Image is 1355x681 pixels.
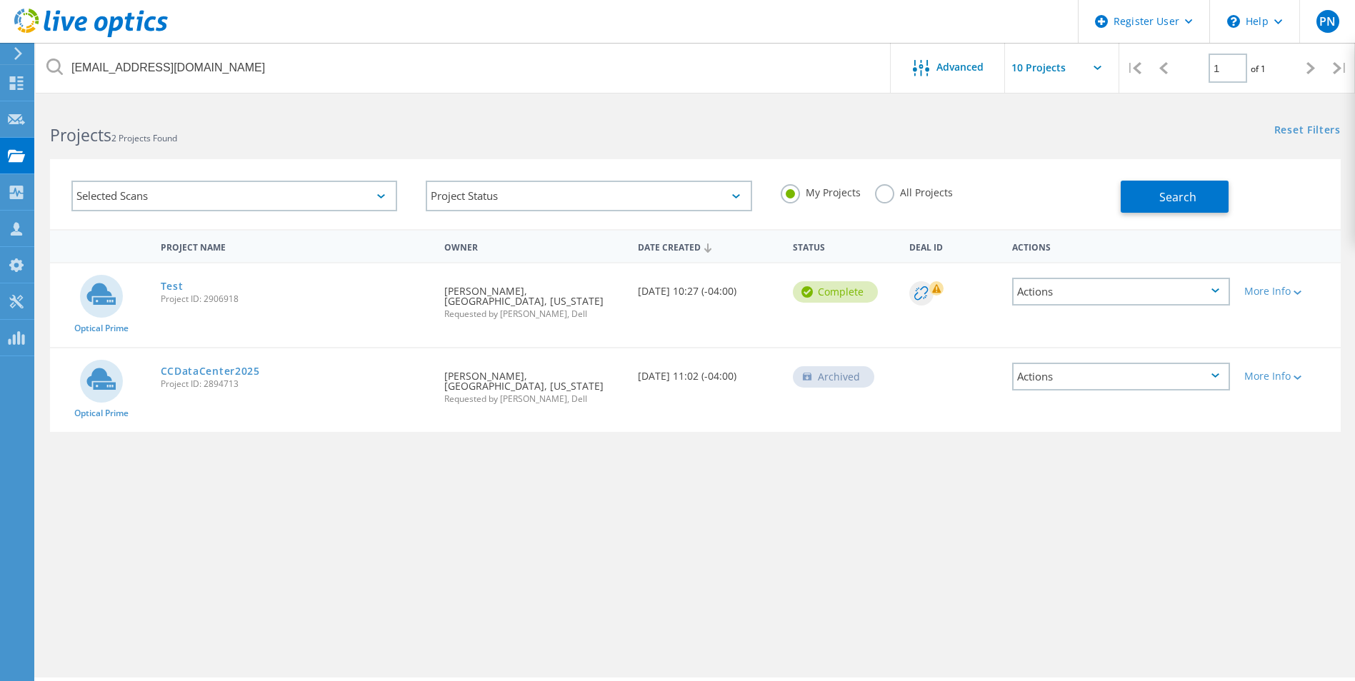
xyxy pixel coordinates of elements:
[50,123,111,146] b: Projects
[1227,15,1240,28] svg: \n
[793,281,878,303] div: Complete
[1274,125,1341,137] a: Reset Filters
[1244,286,1334,296] div: More Info
[1319,16,1336,27] span: PN
[1012,278,1230,306] div: Actions
[444,310,624,318] span: Requested by [PERSON_NAME], Dell
[161,380,431,388] span: Project ID: 2894713
[161,281,184,291] a: Test
[1244,371,1334,381] div: More Info
[631,348,786,395] div: [DATE] 11:02 (-04:00)
[1012,363,1230,390] div: Actions
[936,62,984,72] span: Advanced
[437,233,631,259] div: Owner
[902,233,1006,259] div: Deal Id
[36,43,891,93] input: Search projects by name, owner, ID, company, etc
[74,409,129,418] span: Optical Prime
[1326,43,1355,94] div: |
[14,30,168,40] a: Live Optics Dashboard
[437,263,631,333] div: [PERSON_NAME], [GEOGRAPHIC_DATA], [US_STATE]
[786,233,902,259] div: Status
[1251,63,1266,75] span: of 1
[437,348,631,418] div: [PERSON_NAME], [GEOGRAPHIC_DATA], [US_STATE]
[71,181,397,211] div: Selected Scans
[161,295,431,303] span: Project ID: 2906918
[74,324,129,333] span: Optical Prime
[1121,181,1229,213] button: Search
[444,395,624,403] span: Requested by [PERSON_NAME], Dell
[1005,233,1237,259] div: Actions
[1119,43,1149,94] div: |
[1159,189,1196,205] span: Search
[111,132,177,144] span: 2 Projects Found
[793,366,874,388] div: Archived
[631,263,786,311] div: [DATE] 10:27 (-04:00)
[631,233,786,260] div: Date Created
[154,233,438,259] div: Project Name
[875,184,953,198] label: All Projects
[426,181,751,211] div: Project Status
[161,366,260,376] a: CCDataCenter2025
[781,184,861,198] label: My Projects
